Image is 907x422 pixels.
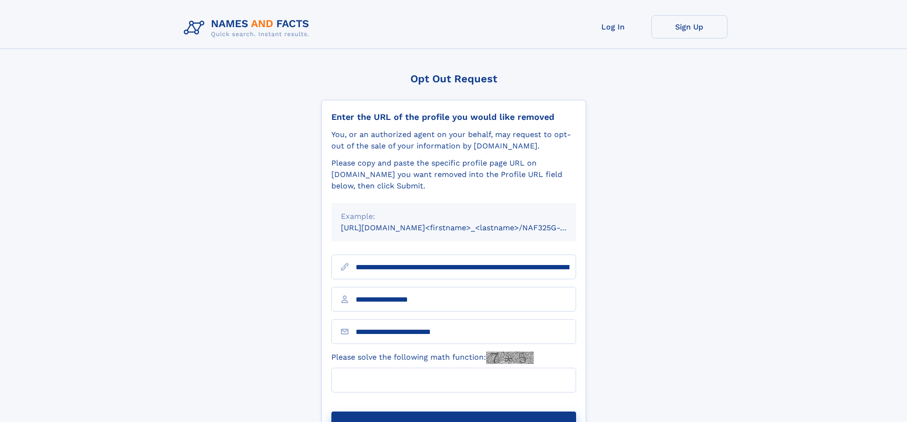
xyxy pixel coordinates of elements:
img: Logo Names and Facts [180,15,317,41]
label: Please solve the following math function: [331,352,534,364]
div: You, or an authorized agent on your behalf, may request to opt-out of the sale of your informatio... [331,129,576,152]
a: Sign Up [651,15,728,39]
small: [URL][DOMAIN_NAME]<firstname>_<lastname>/NAF325G-xxxxxxxx [341,223,594,232]
div: Please copy and paste the specific profile page URL on [DOMAIN_NAME] you want removed into the Pr... [331,157,576,192]
div: Opt Out Request [321,73,586,85]
div: Example: [341,211,567,222]
div: Enter the URL of the profile you would like removed [331,112,576,122]
a: Log In [575,15,651,39]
